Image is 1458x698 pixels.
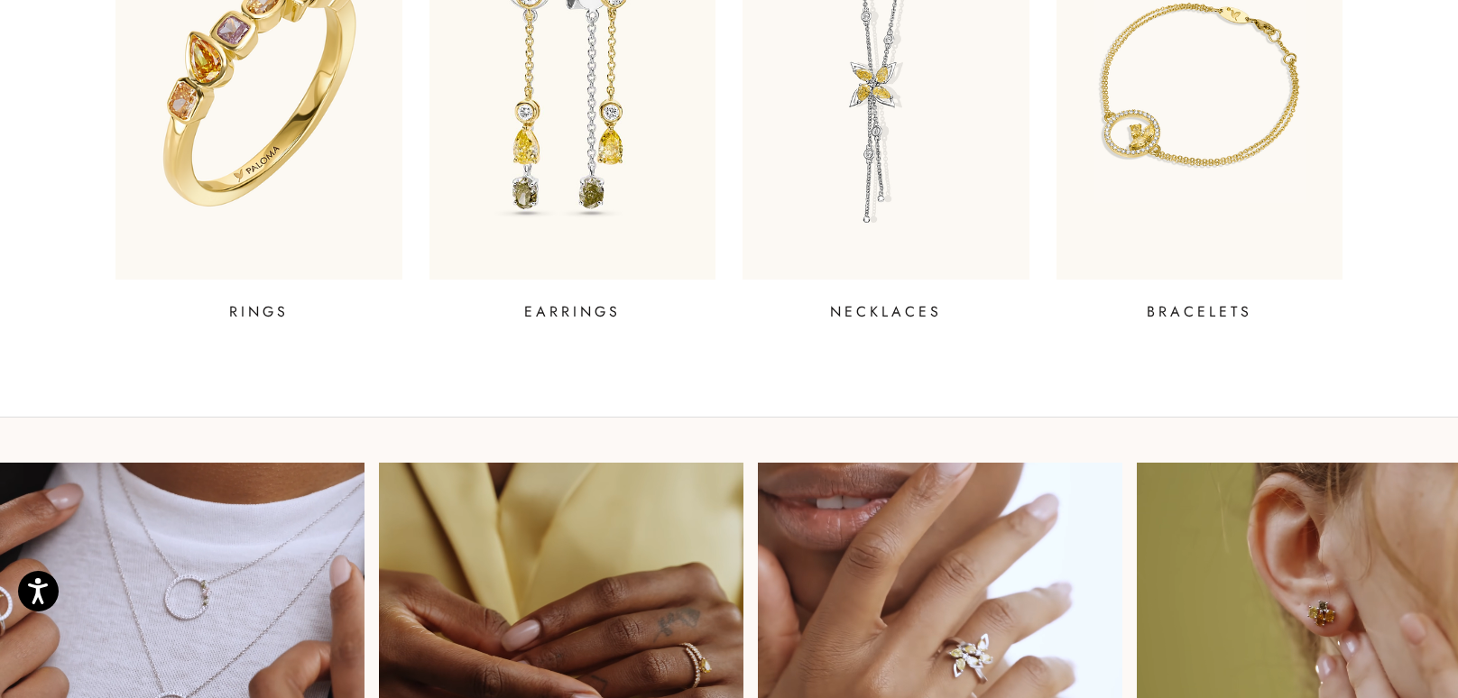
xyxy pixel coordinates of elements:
[229,301,289,323] p: RINGS
[524,301,621,323] p: EARRINGS
[830,301,942,323] p: NECKLACES
[1147,301,1252,323] p: BRACELETS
